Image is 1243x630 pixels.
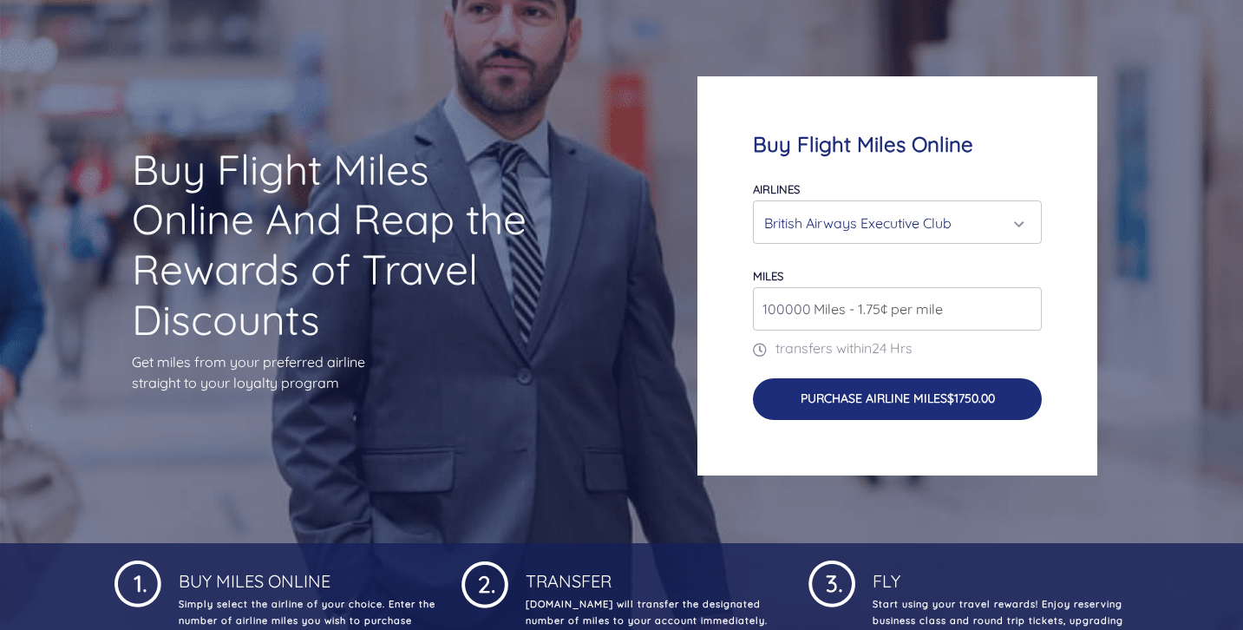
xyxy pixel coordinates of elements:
[808,557,855,607] img: 1
[764,207,1020,240] div: British Airways Executive Club
[753,200,1042,244] button: British Airways Executive Club
[753,182,800,196] label: Airlines
[132,145,546,345] h1: Buy Flight Miles Online And Reap the Rewards of Travel Discounts
[114,557,161,607] img: 1
[753,378,1042,420] button: Purchase Airline Miles$1750.00
[132,351,546,393] p: Get miles from your preferred airline straight to your loyalty program
[872,339,913,357] span: 24 Hrs
[947,390,995,406] span: $1750.00
[461,557,508,608] img: 1
[753,269,783,283] label: miles
[522,557,782,592] h4: Transfer
[753,132,1042,157] h4: Buy Flight Miles Online
[869,557,1129,592] h4: Fly
[805,299,943,319] span: Miles - 1.75¢ per mile
[175,557,435,592] h4: Buy Miles Online
[753,338,1042,358] p: transfers within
